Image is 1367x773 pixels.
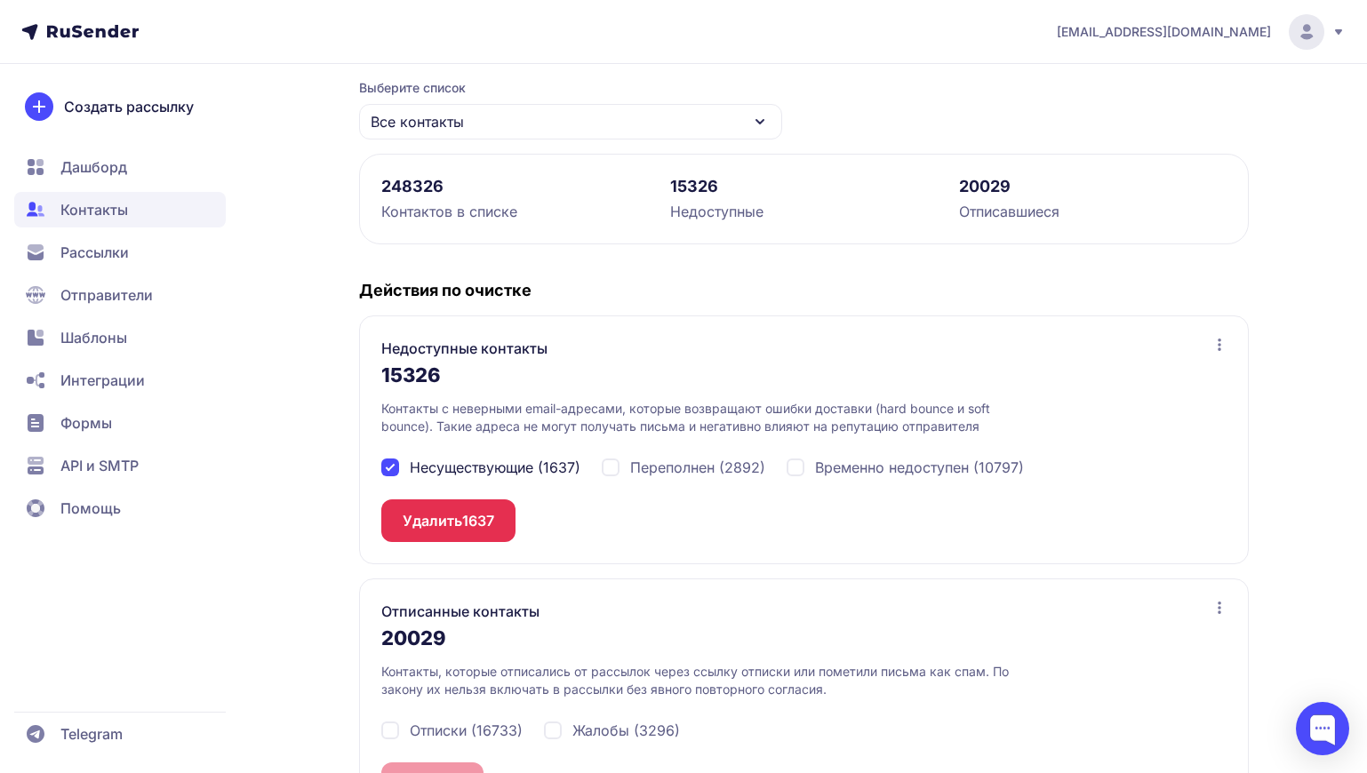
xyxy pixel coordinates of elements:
[371,111,464,132] span: Все контакты
[815,457,1024,478] span: Временно недоступен (10797)
[60,498,121,519] span: Помощь
[670,176,938,197] div: 15326
[359,280,1249,301] h4: Действия по очистке
[572,720,680,741] span: Жалобы (3296)
[381,601,540,622] h3: Отписанные контакты
[60,370,145,391] span: Интеграции
[959,176,1227,197] div: 20029
[381,622,1227,663] div: 20029
[630,457,765,478] span: Переполнен (2892)
[381,400,1043,435] p: Контакты с неверными email-адресами, которые возвращают ошибки доставки (hard bounce и soft bounc...
[670,201,938,222] div: Недоступные
[60,284,153,306] span: Отправители
[381,359,1227,400] div: 15326
[381,201,649,222] div: Контактов в списке
[60,455,139,476] span: API и SMTP
[1057,23,1271,41] span: [EMAIL_ADDRESS][DOMAIN_NAME]
[959,201,1227,222] div: Отписавшиеся
[381,499,516,542] button: Удалить1637
[14,716,226,752] a: Telegram
[60,156,127,178] span: Дашборд
[462,510,494,531] span: 1637
[60,412,112,434] span: Формы
[60,723,123,745] span: Telegram
[410,720,523,741] span: Отписки (16733)
[410,457,580,478] span: Несуществующие (1637)
[60,327,127,348] span: Шаблоны
[381,176,649,197] div: 248326
[60,242,129,263] span: Рассылки
[64,96,194,117] span: Создать рассылку
[381,338,548,359] h3: Недоступные контакты
[60,199,128,220] span: Контакты
[381,663,1043,698] p: Контакты, которые отписались от рассылок через ссылку отписки или пометили письма как спам. По за...
[359,79,782,97] span: Выберите список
